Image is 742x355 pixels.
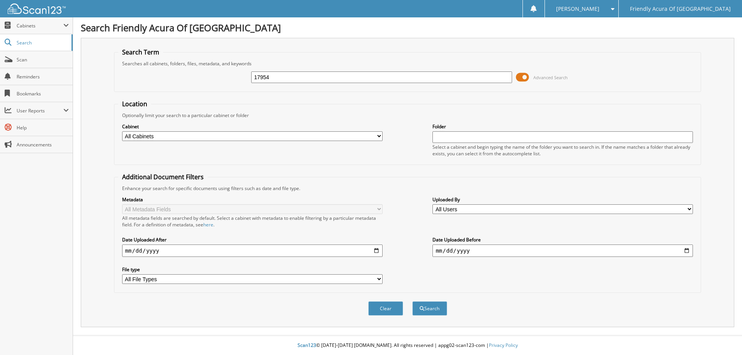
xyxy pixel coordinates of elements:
div: All metadata fields are searched by default. Select a cabinet with metadata to enable filtering b... [122,215,383,228]
span: Reminders [17,73,69,80]
span: Search [17,39,68,46]
label: Date Uploaded Before [432,236,693,243]
span: Help [17,124,69,131]
button: Clear [368,301,403,316]
legend: Location [118,100,151,108]
a: here [203,221,213,228]
a: Privacy Policy [489,342,518,348]
span: Friendly Acura Of [GEOGRAPHIC_DATA] [630,7,731,11]
legend: Additional Document Filters [118,173,208,181]
label: Uploaded By [432,196,693,203]
div: Enhance your search for specific documents using filters such as date and file type. [118,185,697,192]
span: Advanced Search [533,75,568,80]
div: Searches all cabinets, folders, files, metadata, and keywords [118,60,697,67]
label: Metadata [122,196,383,203]
div: Select a cabinet and begin typing the name of the folder you want to search in. If the name match... [432,144,693,157]
div: Optionally limit your search to a particular cabinet or folder [118,112,697,119]
span: Scan123 [298,342,316,348]
button: Search [412,301,447,316]
label: File type [122,266,383,273]
span: Announcements [17,141,69,148]
span: [PERSON_NAME] [556,7,599,11]
div: © [DATE]-[DATE] [DOMAIN_NAME]. All rights reserved | appg02-scan123-com | [73,336,742,355]
input: start [122,245,383,257]
legend: Search Term [118,48,163,56]
label: Cabinet [122,123,383,130]
label: Folder [432,123,693,130]
img: scan123-logo-white.svg [8,3,66,14]
input: end [432,245,693,257]
iframe: Chat Widget [703,318,742,355]
span: Cabinets [17,22,63,29]
span: Scan [17,56,69,63]
h1: Search Friendly Acura Of [GEOGRAPHIC_DATA] [81,21,734,34]
span: User Reports [17,107,63,114]
label: Date Uploaded After [122,236,383,243]
span: Bookmarks [17,90,69,97]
